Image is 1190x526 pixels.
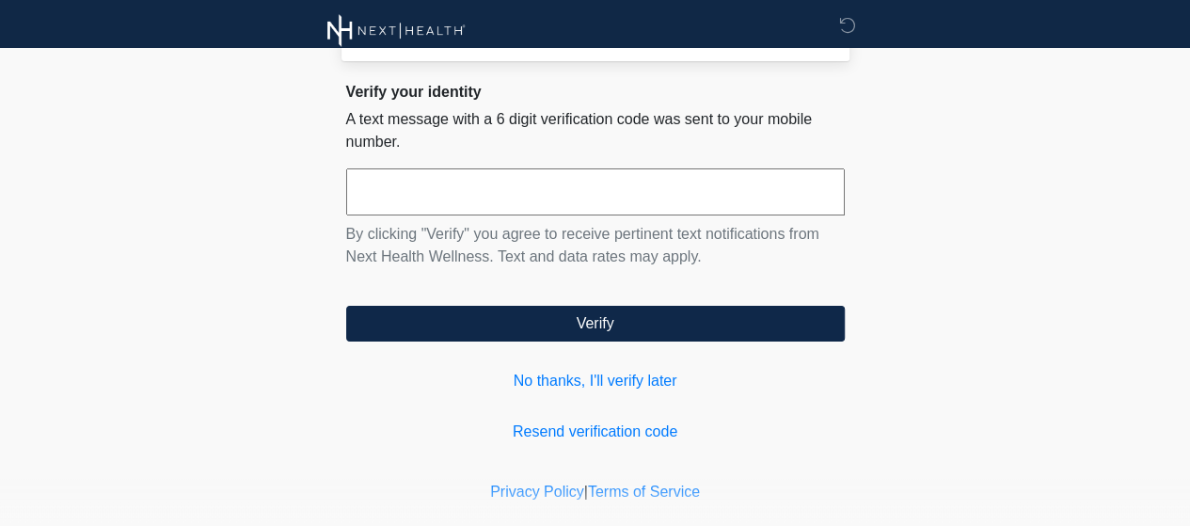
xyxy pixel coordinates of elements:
[588,484,700,500] a: Terms of Service
[346,370,845,392] a: No thanks, I'll verify later
[346,306,845,342] button: Verify
[346,223,845,268] p: By clicking "Verify" you agree to receive pertinent text notifications from Next Health Wellness....
[346,108,845,153] p: A text message with a 6 digit verification code was sent to your mobile number.
[346,421,845,443] a: Resend verification code
[346,83,845,101] h2: Verify your identity
[584,484,588,500] a: |
[327,14,466,47] img: Next Health Wellness Logo
[490,484,584,500] a: Privacy Policy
